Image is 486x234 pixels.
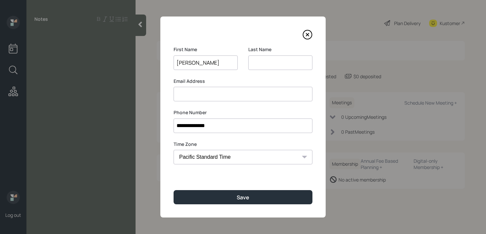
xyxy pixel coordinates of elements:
label: Phone Number [174,109,312,116]
label: Last Name [248,46,312,53]
label: Time Zone [174,141,312,148]
label: First Name [174,46,238,53]
button: Save [174,190,312,204]
label: Email Address [174,78,312,84]
div: Save [237,194,249,201]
